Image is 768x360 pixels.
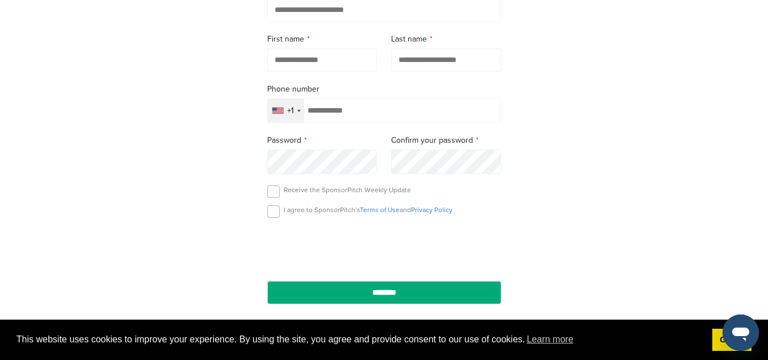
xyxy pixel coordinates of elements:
[287,107,294,115] div: +1
[723,315,759,351] iframe: Button to launch messaging window
[391,134,501,147] label: Confirm your password
[16,331,703,348] span: This website uses cookies to improve your experience. By using the site, you agree and provide co...
[712,329,752,351] a: dismiss cookie message
[267,33,377,45] label: First name
[360,206,400,214] a: Terms of Use
[525,331,575,348] a: learn more about cookies
[267,83,501,96] label: Phone number
[284,205,453,214] p: I agree to SponsorPitch’s and
[411,206,453,214] a: Privacy Policy
[284,185,411,195] p: Receive the SponsorPitch Weekly Update
[391,33,501,45] label: Last name
[268,99,304,122] div: Selected country
[267,134,377,147] label: Password
[319,231,449,264] iframe: reCAPTCHA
